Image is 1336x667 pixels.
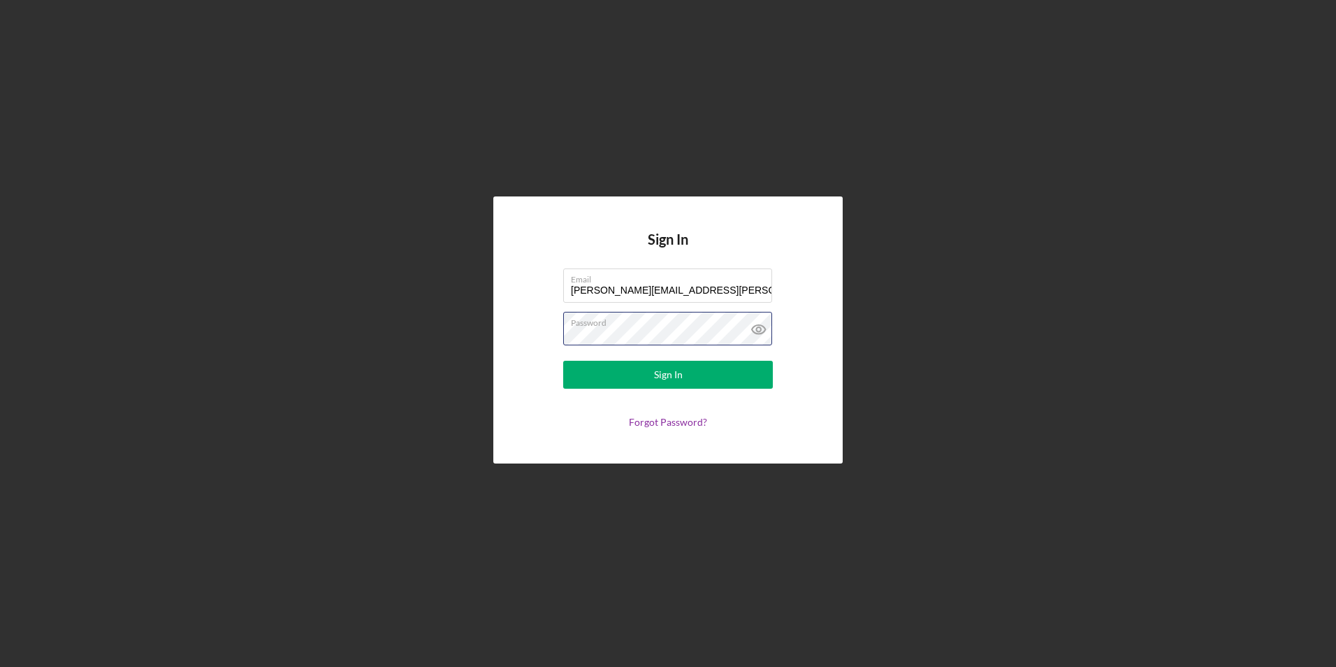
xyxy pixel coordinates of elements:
h4: Sign In [648,231,688,268]
button: Sign In [563,361,773,389]
label: Password [571,313,772,328]
div: Sign In [654,361,683,389]
a: Forgot Password? [629,416,707,428]
label: Email [571,269,772,285]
